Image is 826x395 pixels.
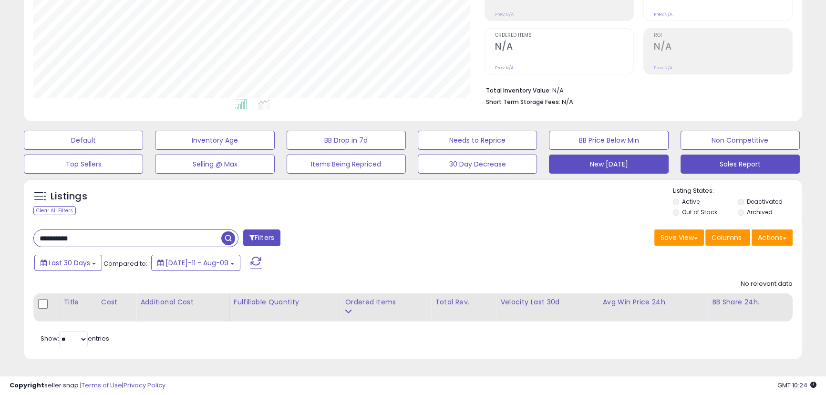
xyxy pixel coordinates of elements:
[10,381,44,390] strong: Copyright
[752,229,793,246] button: Actions
[681,155,800,174] button: Sales Report
[495,33,633,38] span: Ordered Items
[495,41,633,54] h2: N/A
[287,155,406,174] button: Items Being Repriced
[345,297,427,307] div: Ordered Items
[562,97,573,106] span: N/A
[24,155,143,174] button: Top Sellers
[654,11,672,17] small: Prev: N/A
[549,131,668,150] button: BB Price Below Min
[486,98,560,106] b: Short Term Storage Fees:
[549,155,668,174] button: New [DATE]
[712,233,742,242] span: Columns
[33,206,76,215] div: Clear All Filters
[682,197,700,206] label: Active
[747,208,773,216] label: Archived
[654,33,792,38] span: ROI
[486,86,551,94] b: Total Inventory Value:
[234,297,337,307] div: Fulfillable Quantity
[435,297,492,307] div: Total Rev.
[747,197,783,206] label: Deactivated
[777,381,816,390] span: 2025-09-9 10:24 GMT
[140,297,226,307] div: Additional Cost
[41,334,109,343] span: Show: entries
[712,297,788,307] div: BB Share 24h.
[741,280,793,289] div: No relevant data
[418,131,537,150] button: Needs to Reprice
[103,259,147,268] span: Compared to:
[10,381,165,390] div: seller snap | |
[165,258,228,268] span: [DATE]-11 - Aug-09
[287,131,406,150] button: BB Drop in 7d
[82,381,122,390] a: Terms of Use
[155,131,274,150] button: Inventory Age
[682,208,717,216] label: Out of Stock
[673,187,802,196] p: Listing States:
[24,131,143,150] button: Default
[486,84,785,95] li: N/A
[101,297,132,307] div: Cost
[243,229,280,246] button: Filters
[124,381,165,390] a: Privacy Policy
[418,155,537,174] button: 30 Day Decrease
[34,255,102,271] button: Last 30 Days
[64,297,93,307] div: Title
[495,11,514,17] small: Prev: N/A
[654,41,792,54] h2: N/A
[49,258,90,268] span: Last 30 Days
[155,155,274,174] button: Selling @ Max
[500,297,594,307] div: Velocity Last 30d
[654,229,704,246] button: Save View
[602,297,704,307] div: Avg Win Price 24h.
[681,131,800,150] button: Non Competitive
[151,255,240,271] button: [DATE]-11 - Aug-09
[705,229,750,246] button: Columns
[51,190,87,203] h5: Listings
[654,65,672,71] small: Prev: N/A
[495,65,514,71] small: Prev: N/A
